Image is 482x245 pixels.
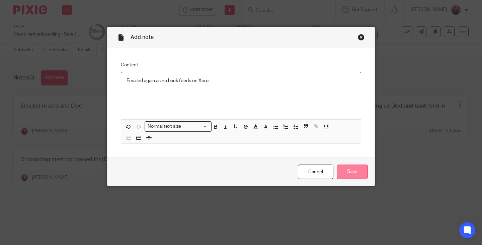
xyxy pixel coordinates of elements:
[127,77,355,84] p: Emailed again as no bank feeds on Xero.
[183,123,208,130] input: Search for option
[145,121,212,132] div: Search for option
[298,165,333,179] a: Cancel
[131,35,154,40] span: Add note
[358,34,365,41] div: Close this dialog window
[146,123,183,130] span: Normal text size
[337,165,368,179] input: Save
[121,62,361,68] label: Content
